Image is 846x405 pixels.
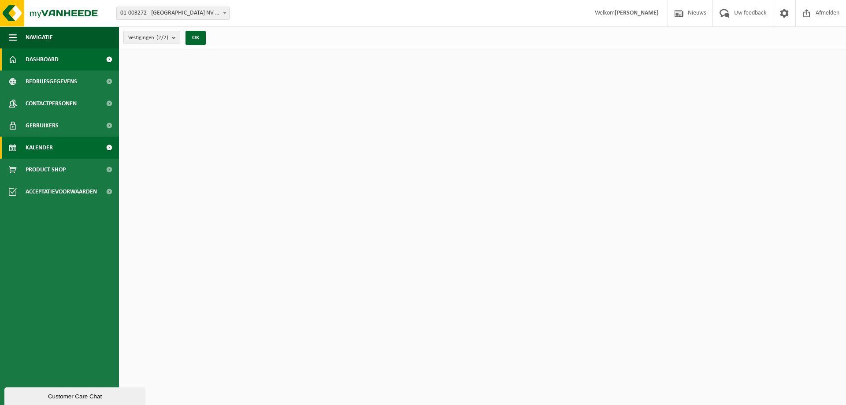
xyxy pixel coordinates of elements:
[26,26,53,48] span: Navigatie
[26,181,97,203] span: Acceptatievoorwaarden
[26,71,77,93] span: Bedrijfsgegevens
[26,115,59,137] span: Gebruikers
[26,93,77,115] span: Contactpersonen
[4,386,147,405] iframe: chat widget
[128,31,168,45] span: Vestigingen
[156,35,168,41] count: (2/2)
[117,7,229,19] span: 01-003272 - BELGOSUC NV - BEERNEM
[123,31,180,44] button: Vestigingen(2/2)
[116,7,230,20] span: 01-003272 - BELGOSUC NV - BEERNEM
[26,159,66,181] span: Product Shop
[26,48,59,71] span: Dashboard
[615,10,659,16] strong: [PERSON_NAME]
[186,31,206,45] button: OK
[26,137,53,159] span: Kalender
